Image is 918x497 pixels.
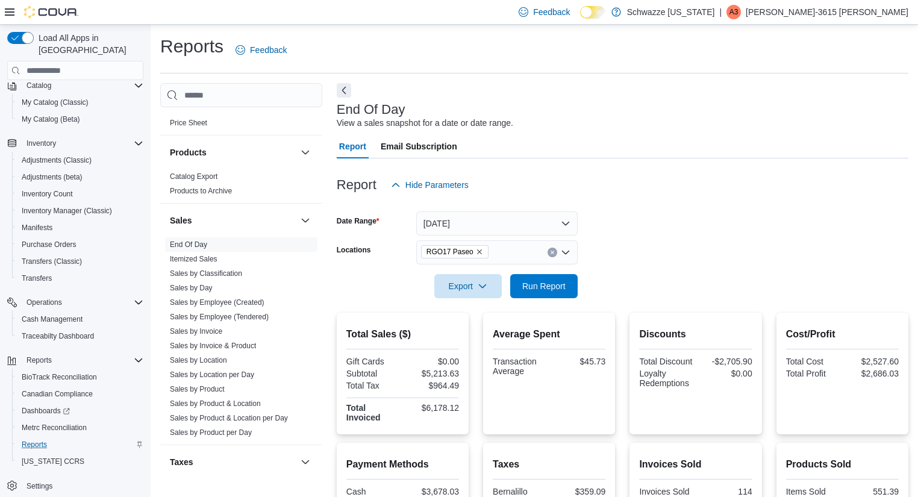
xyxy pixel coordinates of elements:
button: Inventory Count [12,186,148,202]
a: Reports [17,437,52,452]
button: Adjustments (Classic) [12,152,148,169]
span: Traceabilty Dashboard [22,331,94,341]
span: Reports [22,353,143,367]
span: Sales by Location per Day [170,370,254,380]
span: Sales by Employee (Tendered) [170,312,269,322]
button: Export [434,274,502,298]
a: My Catalog (Classic) [17,95,93,110]
span: Report [339,134,366,158]
a: Sales by Employee (Tendered) [170,313,269,321]
span: Transfers [17,271,143,286]
button: Products [170,146,296,158]
span: My Catalog (Classic) [17,95,143,110]
a: Products to Archive [170,187,232,195]
div: Invoices Sold [639,487,693,496]
div: Pricing [160,116,322,135]
button: Reports [12,436,148,453]
div: Items Sold [786,487,840,496]
button: [US_STATE] CCRS [12,453,148,470]
div: $0.00 [405,357,459,366]
button: My Catalog (Beta) [12,111,148,128]
img: Cova [24,6,78,18]
a: Inventory Manager (Classic) [17,204,117,218]
span: Sales by Invoice [170,327,222,336]
h2: Taxes [493,457,605,472]
button: My Catalog (Classic) [12,94,148,111]
input: Dark Mode [580,6,605,19]
a: Cash Management [17,312,87,327]
span: Canadian Compliance [17,387,143,401]
button: Transfers [12,270,148,287]
span: Settings [27,481,52,491]
button: Operations [2,294,148,311]
h3: Products [170,146,207,158]
span: Inventory Count [22,189,73,199]
div: -$2,705.90 [698,357,752,366]
a: Sales by Employee (Created) [170,298,264,307]
div: Total Profit [786,369,840,378]
span: Sales by Day [170,283,213,293]
a: Catalog Export [170,172,217,181]
span: Adjustments (beta) [22,172,83,182]
a: Dashboards [12,402,148,419]
span: Hide Parameters [405,179,469,191]
button: Catalog [22,78,56,93]
button: Products [298,145,313,160]
div: $45.73 [552,357,606,366]
a: Sales by Product & Location per Day [170,414,288,422]
button: Adjustments (beta) [12,169,148,186]
button: Purchase Orders [12,236,148,253]
span: My Catalog (Beta) [17,112,143,127]
div: Total Tax [346,381,401,390]
span: Price Sheet [170,118,207,128]
span: Manifests [22,223,52,233]
h2: Discounts [639,327,752,342]
p: | [719,5,722,19]
a: Adjustments (beta) [17,170,87,184]
a: [US_STATE] CCRS [17,454,89,469]
div: $2,527.60 [845,357,899,366]
h2: Payment Methods [346,457,459,472]
div: $964.49 [405,381,459,390]
a: Manifests [17,220,57,235]
div: View a sales snapshot for a date or date range. [337,117,513,130]
span: Cash Management [22,314,83,324]
span: Transfers (Classic) [22,257,82,266]
a: End Of Day [170,240,207,249]
button: Catalog [2,77,148,94]
span: Reports [17,437,143,452]
div: $3,678.03 [405,487,459,496]
a: Sales by Product & Location [170,399,261,408]
a: Dashboards [17,404,75,418]
span: Operations [22,295,143,310]
button: Inventory [2,135,148,152]
div: $0.00 [698,369,752,378]
span: Manifests [17,220,143,235]
span: Settings [22,478,143,493]
a: My Catalog (Beta) [17,112,85,127]
h2: Products Sold [786,457,899,472]
a: Sales by Invoice & Product [170,342,256,350]
div: Cash [346,487,401,496]
span: Transfers [22,274,52,283]
a: Metrc Reconciliation [17,420,92,435]
button: Canadian Compliance [12,386,148,402]
span: Transfers (Classic) [17,254,143,269]
h3: Sales [170,214,192,227]
h3: End Of Day [337,102,405,117]
span: Feedback [250,44,287,56]
div: Total Discount [639,357,693,366]
button: Remove RGO17 Paseo from selection in this group [476,248,483,255]
span: Operations [27,298,62,307]
h2: Total Sales ($) [346,327,459,342]
span: Cash Management [17,312,143,327]
a: Transfers (Classic) [17,254,87,269]
div: 114 [698,487,752,496]
span: Purchase Orders [17,237,143,252]
p: Schwazze [US_STATE] [627,5,715,19]
span: Sales by Product & Location [170,399,261,408]
span: BioTrack Reconciliation [17,370,143,384]
span: Email Subscription [381,134,457,158]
